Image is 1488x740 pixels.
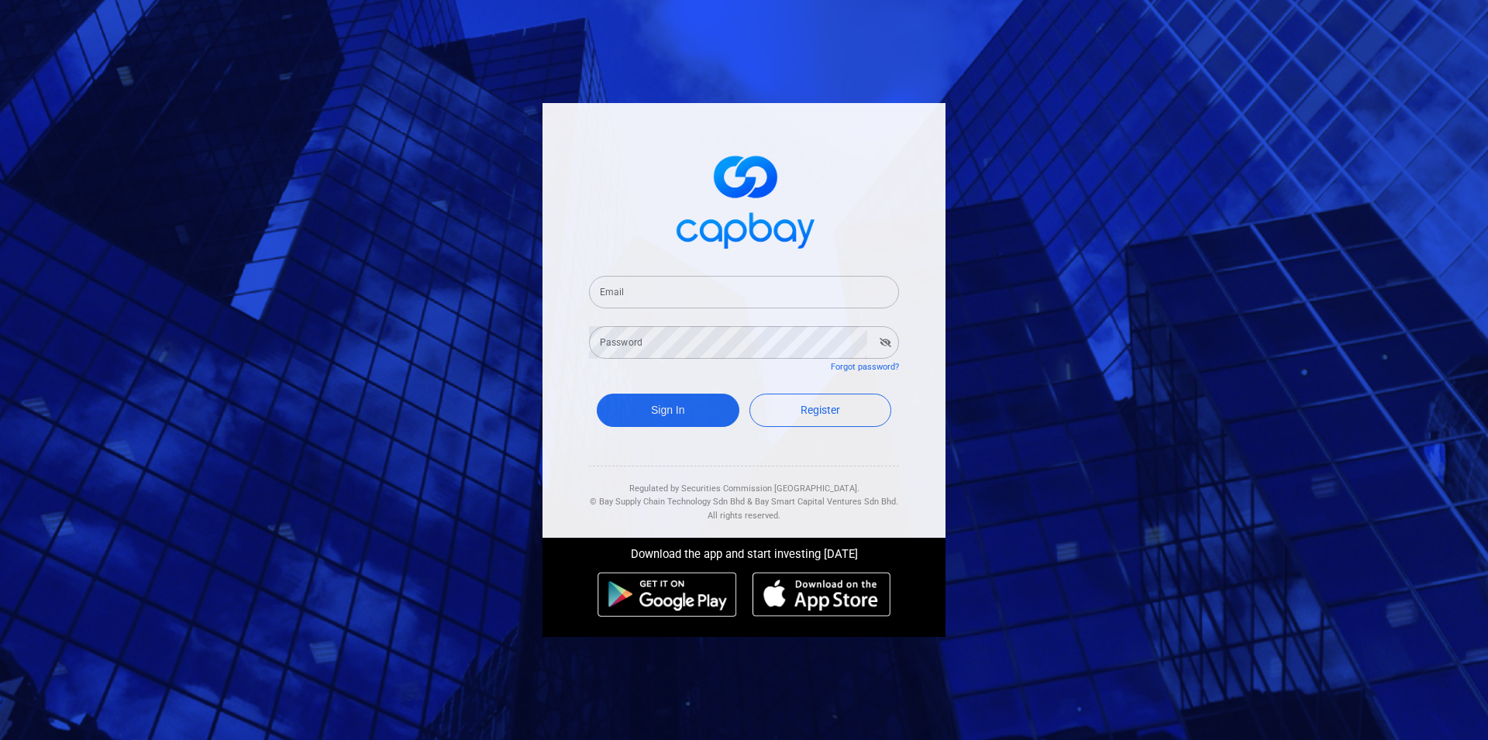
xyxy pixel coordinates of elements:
[531,538,957,564] div: Download the app and start investing [DATE]
[598,572,737,617] img: android
[755,497,898,507] span: Bay Smart Capital Ventures Sdn Bhd.
[666,142,821,257] img: logo
[590,497,745,507] span: © Bay Supply Chain Technology Sdn Bhd
[749,394,892,427] a: Register
[801,404,840,416] span: Register
[597,394,739,427] button: Sign In
[753,572,890,617] img: ios
[589,466,899,523] div: Regulated by Securities Commission [GEOGRAPHIC_DATA]. & All rights reserved.
[831,362,899,372] a: Forgot password?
